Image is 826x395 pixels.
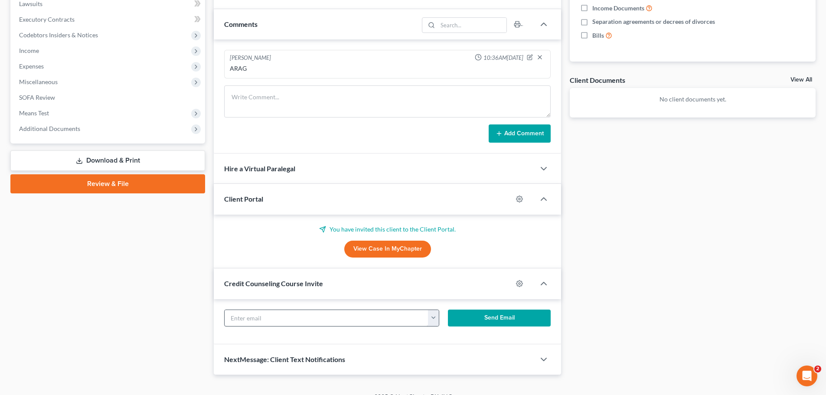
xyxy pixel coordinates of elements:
span: Client Portal [224,195,263,203]
span: Credit Counseling Course Invite [224,279,323,287]
button: Send Email [448,310,551,327]
span: Executory Contracts [19,16,75,23]
a: Download & Print [10,150,205,171]
span: Comments [224,20,258,28]
button: Add Comment [489,124,551,143]
a: Executory Contracts [12,12,205,27]
span: Income [19,47,39,54]
div: ARAG [230,64,545,73]
p: You have invited this client to the Client Portal. [224,225,551,234]
p: No client documents yet. [577,95,809,104]
div: [PERSON_NAME] [230,54,271,62]
input: Search... [438,18,507,33]
span: SOFA Review [19,94,55,101]
input: Enter email [225,310,428,326]
span: Miscellaneous [19,78,58,85]
span: NextMessage: Client Text Notifications [224,355,345,363]
a: Review & File [10,174,205,193]
span: Separation agreements or decrees of divorces [592,17,715,26]
span: 2 [814,366,821,372]
span: Means Test [19,109,49,117]
span: Income Documents [592,4,644,13]
a: SOFA Review [12,90,205,105]
a: View All [790,77,812,83]
span: Expenses [19,62,44,70]
span: Bills [592,31,604,40]
div: Client Documents [570,75,625,85]
iframe: Intercom live chat [797,366,817,386]
span: Hire a Virtual Paralegal [224,164,295,173]
span: 10:36AM[DATE] [483,54,523,62]
span: Additional Documents [19,125,80,132]
a: View Case in MyChapter [344,241,431,258]
span: Codebtors Insiders & Notices [19,31,98,39]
